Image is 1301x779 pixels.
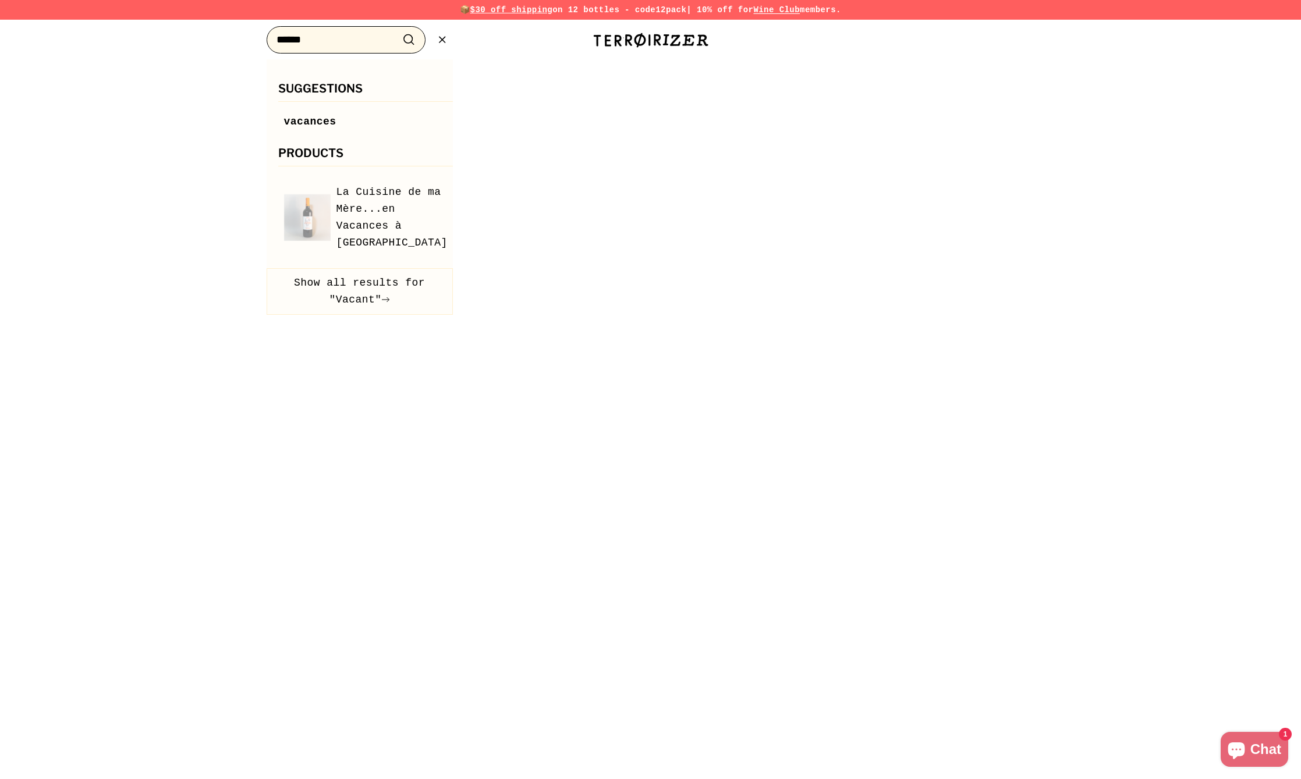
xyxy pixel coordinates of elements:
h3: Products [278,147,453,166]
span: $30 off shipping [470,5,553,15]
a: vacances [284,113,448,130]
a: Wine Club [753,5,800,15]
span: vacances [284,116,336,127]
img: La Cuisine de ma Mère...en Vacances à Gaillac [284,194,331,241]
span: La Cuisine de ma Mère...en Vacances à [GEOGRAPHIC_DATA] [336,184,448,251]
inbox-online-store-chat: Shopify online store chat [1217,732,1292,770]
p: 📦 on 12 bottles - code | 10% off for members. [237,3,1064,16]
button: Show all results for "Vacant" [267,268,453,315]
h3: Suggestions [278,83,453,102]
a: La Cuisine de ma Mère...en Vacances à Gaillac La Cuisine de ma Mère...en Vacances à [GEOGRAPHIC_D... [284,184,448,251]
strong: 12pack [655,5,686,15]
